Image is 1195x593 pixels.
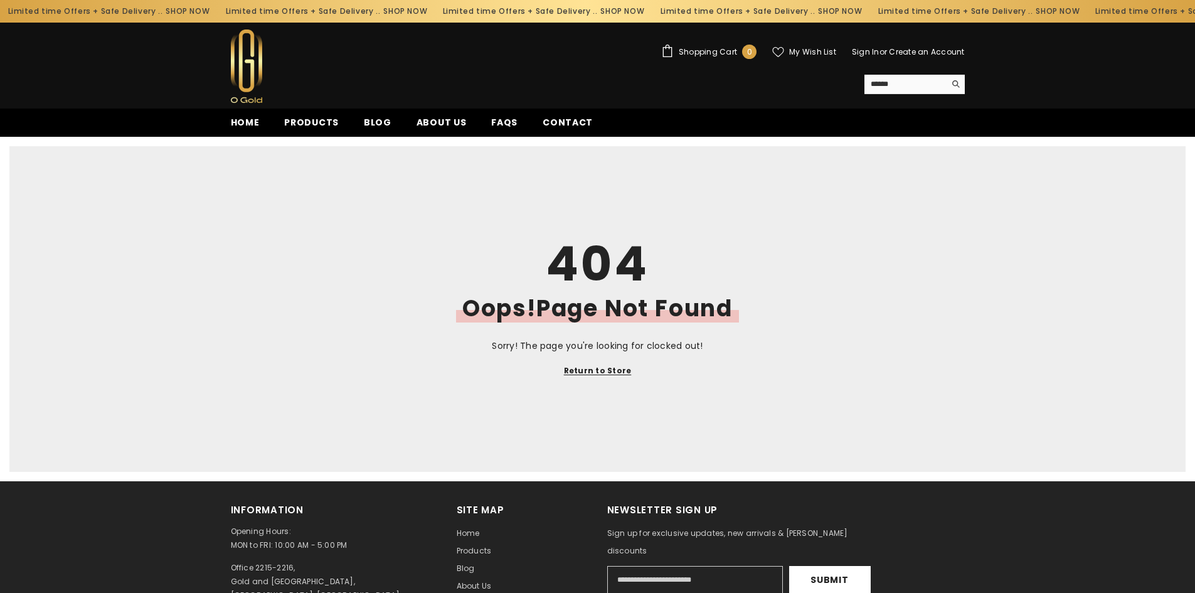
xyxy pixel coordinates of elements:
[457,560,475,577] a: Blog
[382,4,426,18] a: SHOP NOW
[404,115,479,137] a: About us
[457,545,492,556] span: Products
[216,1,433,21] div: Limited time Offers + Safe Delivery ..
[457,563,475,574] span: Blog
[607,525,890,560] p: Sign up for exclusive updates, new arrivals & [PERSON_NAME] discounts
[231,116,260,129] span: Home
[491,116,518,129] span: FAQs
[457,580,492,591] span: About us
[479,115,530,137] a: FAQs
[747,45,752,59] span: 0
[351,115,404,137] a: Blog
[304,339,892,353] p: Sorry! The page you're looking for clocked out!
[852,46,879,57] a: Sign In
[651,1,869,21] div: Limited time Offers + Safe Delivery ..
[304,240,892,288] h1: 404
[364,116,391,129] span: Blog
[868,1,1086,21] div: Limited time Offers + Safe Delivery ..
[864,75,965,94] summary: Search
[543,116,593,129] span: Contact
[433,1,651,21] div: Limited time Offers + Safe Delivery ..
[457,528,480,538] span: Home
[607,503,890,517] h2: Newsletter Sign Up
[679,48,737,56] span: Shopping Cart
[1034,4,1078,18] a: SHOP NOW
[889,46,964,57] a: Create an Account
[945,75,965,93] button: Search
[231,525,438,552] p: Opening Hours: MON to FRI: 10:00 AM - 5:00 PM
[661,45,757,59] a: Shopping Cart
[457,542,492,560] a: Products
[817,4,861,18] a: SHOP NOW
[284,116,339,129] span: Products
[231,503,438,517] h2: Information
[272,115,351,137] a: Products
[417,116,467,129] span: About us
[218,115,272,137] a: Home
[164,4,208,18] a: SHOP NOW
[231,29,262,103] img: Ogold Shop
[457,525,480,542] a: Home
[772,46,836,58] a: My Wish List
[564,364,632,378] a: Return to Store
[789,48,836,56] span: My Wish List
[530,115,605,137] a: Contact
[599,4,643,18] a: SHOP NOW
[456,297,739,320] h2: Oops!Page Not Found
[457,503,588,517] h2: Site Map
[879,46,887,57] span: or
